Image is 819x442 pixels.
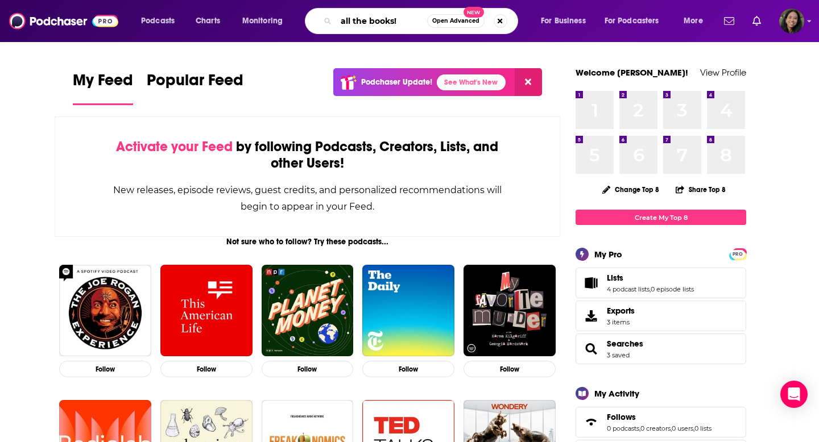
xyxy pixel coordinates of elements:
button: open menu [234,12,297,30]
a: 4 podcast lists [607,285,650,293]
a: 0 lists [694,424,712,432]
p: Podchaser Update! [361,77,432,87]
button: open menu [533,12,600,30]
a: Searches [580,341,602,357]
button: open menu [676,12,717,30]
span: Searches [576,333,746,364]
a: Show notifications dropdown [748,11,766,31]
span: , [639,424,640,432]
a: Lists [607,273,694,283]
img: My Favorite Murder with Karen Kilgariff and Georgia Hardstark [464,265,556,357]
a: 0 episode lists [651,285,694,293]
span: , [693,424,694,432]
span: Open Advanced [432,18,479,24]
button: Show profile menu [779,9,804,34]
img: The Daily [362,265,454,357]
span: Monitoring [242,13,283,29]
span: For Business [541,13,586,29]
span: Exports [607,306,635,316]
span: , [650,285,651,293]
span: Exports [580,308,602,324]
a: Welcome [PERSON_NAME]! [576,67,688,78]
span: Logged in as BroadleafBooks2 [779,9,804,34]
a: My Feed [73,70,133,105]
a: Searches [607,339,643,349]
span: New [464,7,484,18]
a: Popular Feed [147,70,243,105]
div: Not sure who to follow? Try these podcasts... [55,237,560,247]
button: Change Top 8 [595,182,666,197]
img: The Joe Rogan Experience [59,265,151,357]
button: Follow [160,361,253,377]
img: User Profile [779,9,804,34]
a: 3 saved [607,351,630,359]
button: Follow [262,361,354,377]
span: , [671,424,672,432]
a: 0 podcasts [607,424,639,432]
a: Follows [580,414,602,430]
img: Planet Money [262,265,354,357]
button: Follow [362,361,454,377]
span: My Feed [73,70,133,97]
span: More [684,13,703,29]
span: 3 items [607,318,635,326]
button: Follow [59,361,151,377]
a: Create My Top 8 [576,210,746,225]
button: Open AdvancedNew [427,14,485,28]
span: PRO [731,250,744,258]
a: Lists [580,275,602,291]
span: Charts [196,13,220,29]
a: Exports [576,301,746,331]
a: 0 creators [640,424,671,432]
span: Follows [607,412,636,422]
div: Search podcasts, credits, & more... [316,8,529,34]
span: Podcasts [141,13,175,29]
div: My Activity [594,388,639,399]
input: Search podcasts, credits, & more... [336,12,427,30]
span: For Podcasters [605,13,659,29]
button: open menu [133,12,189,30]
button: Share Top 8 [675,178,726,201]
span: Lists [576,268,746,298]
a: See What's New [437,74,506,90]
button: Follow [464,361,556,377]
img: Podchaser - Follow, Share and Rate Podcasts [9,10,118,32]
span: Popular Feed [147,70,243,97]
a: PRO [731,249,744,258]
div: My Pro [594,249,622,260]
div: New releases, episode reviews, guest credits, and personalized recommendations will begin to appe... [112,182,503,215]
span: Lists [607,273,623,283]
span: Follows [576,407,746,437]
a: Follows [607,412,712,422]
a: Charts [188,12,227,30]
a: View Profile [700,67,746,78]
a: 0 users [672,424,693,432]
button: open menu [597,12,676,30]
img: This American Life [160,265,253,357]
div: Open Intercom Messenger [780,381,808,408]
span: Activate your Feed [116,138,233,155]
div: by following Podcasts, Creators, Lists, and other Users! [112,139,503,172]
a: Show notifications dropdown [719,11,739,31]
